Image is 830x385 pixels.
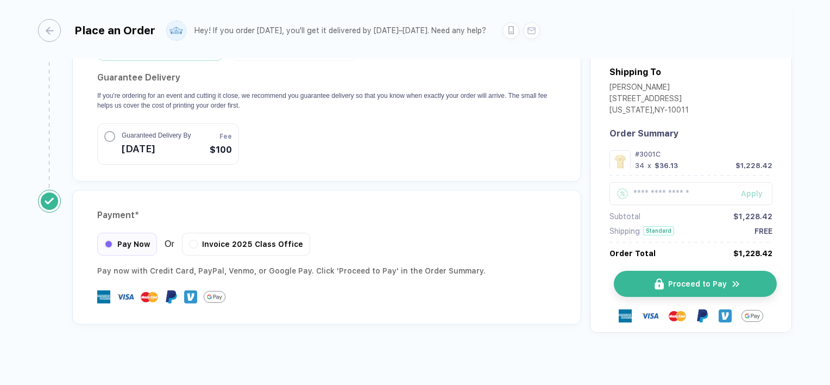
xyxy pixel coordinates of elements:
[646,162,652,170] div: x
[609,249,656,258] div: Order Total
[97,123,239,165] button: Guaranteed Delivery By[DATE]Fee$100
[754,227,772,235] div: FREE
[735,162,772,170] div: $1,228.42
[727,182,772,205] button: Apply
[141,288,158,306] img: master-card
[122,140,191,158] span: [DATE]
[609,227,640,235] div: Shipping
[97,233,310,256] div: Or
[669,307,686,325] img: master-card
[202,240,303,249] span: Invoice 2025 Class Office
[97,207,556,224] div: Payment
[741,305,763,327] img: Google Pay
[643,226,674,235] div: Standard
[122,131,191,140] span: Guaranteed Delivery By
[182,233,310,256] div: Invoice 2025 Class Office
[167,21,186,40] img: user profile
[165,290,178,303] img: Paypal
[612,153,628,169] img: 1756735479662zfway_nt_front.png
[74,24,155,37] div: Place an Order
[733,249,772,258] div: $1,228.42
[733,212,772,221] div: $1,228.42
[731,279,741,289] img: icon
[609,83,689,94] div: [PERSON_NAME]
[635,162,644,170] div: 34
[655,278,664,290] img: icon
[719,309,732,322] img: Venmo
[642,307,659,325] img: visa
[614,271,777,297] button: iconProceed to Payicon
[655,162,678,170] div: $36.13
[117,288,134,306] img: visa
[635,150,772,158] div: #3001C
[609,128,772,139] div: Order Summary
[696,309,709,322] img: Paypal
[609,212,640,221] div: Subtotal
[117,240,150,249] span: Pay Now
[97,233,157,256] div: Pay Now
[194,26,486,35] div: Hey! If you order [DATE], you'll get it delivered by [DATE]–[DATE]. Need any help?
[97,91,556,110] p: If you're ordering for an event and cutting it close, we recommend you guarantee delivery so that...
[204,286,225,308] img: Google Pay
[619,309,632,322] img: express
[609,67,661,77] div: Shipping To
[97,264,556,277] div: Pay now with Credit Card, PayPal , Venmo , or Google Pay. Click 'Proceed to Pay' in the Order Sum...
[210,144,232,157] span: $100
[97,290,110,303] img: express
[609,105,689,117] div: [US_STATE] , NY - 10011
[609,94,689,105] div: [STREET_ADDRESS]
[219,132,232,141] span: Fee
[97,69,556,86] h2: Guarantee Delivery
[668,280,727,288] span: Proceed to Pay
[741,189,772,198] div: Apply
[184,290,197,303] img: Venmo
